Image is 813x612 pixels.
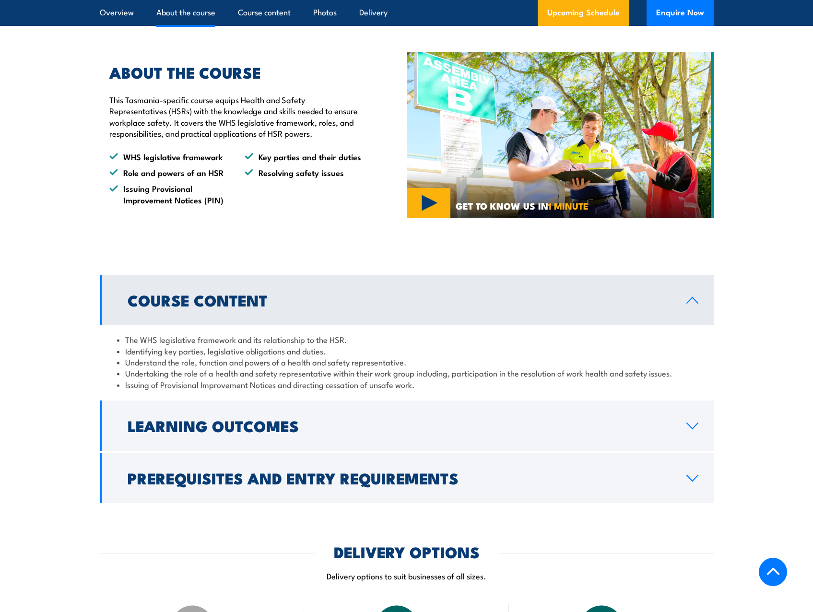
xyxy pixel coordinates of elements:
li: Key parties and their duties [245,151,363,162]
li: Understand the role, function and powers of a health and safety representative. [117,356,696,367]
li: Undertaking the role of a health and safety representative within their work group including, par... [117,367,696,378]
li: Identifying key parties, legislative obligations and duties. [117,345,696,356]
li: WHS legislative framework [109,151,227,162]
a: Course Content [100,275,714,325]
h2: Prerequisites and Entry Requirements [128,471,671,484]
p: This Tasmania-specific course equips Health and Safety Representatives (HSRs) with the knowledge ... [109,94,363,139]
h2: Course Content [128,293,671,306]
h2: ABOUT THE COURSE [109,65,363,79]
a: Prerequisites and Entry Requirements [100,453,714,503]
li: Resolving safety issues [245,167,363,178]
li: Issuing Provisional Improvement Notices (PIN) [109,183,227,205]
li: Role and powers of an HSR [109,167,227,178]
li: Issuing of Provisional Improvement Notices and directing cessation of unsafe work. [117,379,696,390]
a: Learning Outcomes [100,400,714,451]
strong: 1 MINUTE [548,199,589,212]
h2: Learning Outcomes [128,419,671,432]
span: GET TO KNOW US IN [456,201,589,210]
p: Delivery options to suit businesses of all sizes. [100,570,714,581]
h2: DELIVERY OPTIONS [334,545,480,558]
img: Fire Warden and Chief Fire Warden Training [407,52,714,218]
li: The WHS legislative framework and its relationship to the HSR. [117,334,696,345]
